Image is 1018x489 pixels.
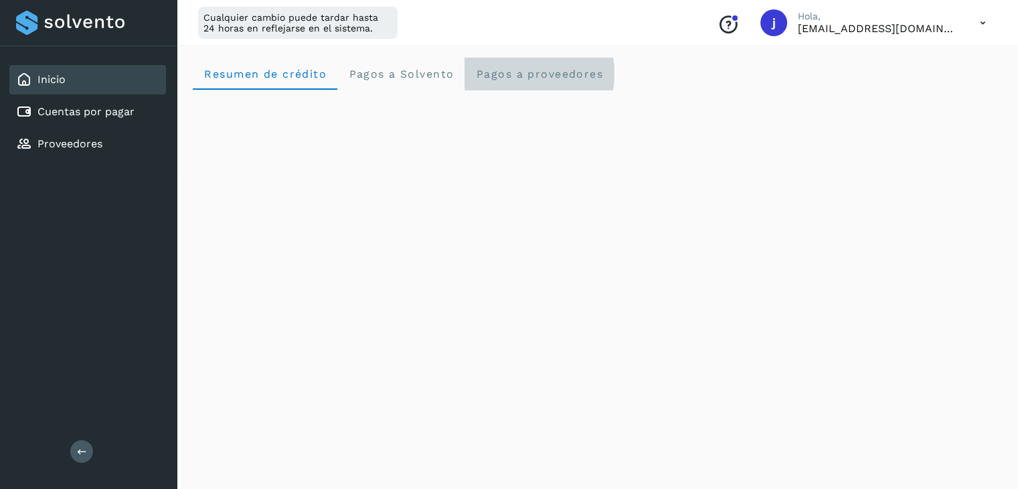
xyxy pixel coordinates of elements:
div: Cualquier cambio puede tardar hasta 24 horas en reflejarse en el sistema. [198,7,398,39]
p: Hola, [798,11,958,22]
a: Cuentas por pagar [37,105,135,118]
a: Inicio [37,73,66,86]
span: Pagos a Solvento [348,68,454,80]
p: jrodriguez@kalapata.co [798,22,958,35]
a: Proveedores [37,137,102,150]
div: Inicio [9,65,166,94]
span: Pagos a proveedores [475,68,603,80]
div: Proveedores [9,129,166,159]
div: Cuentas por pagar [9,97,166,127]
span: Resumen de crédito [203,68,327,80]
